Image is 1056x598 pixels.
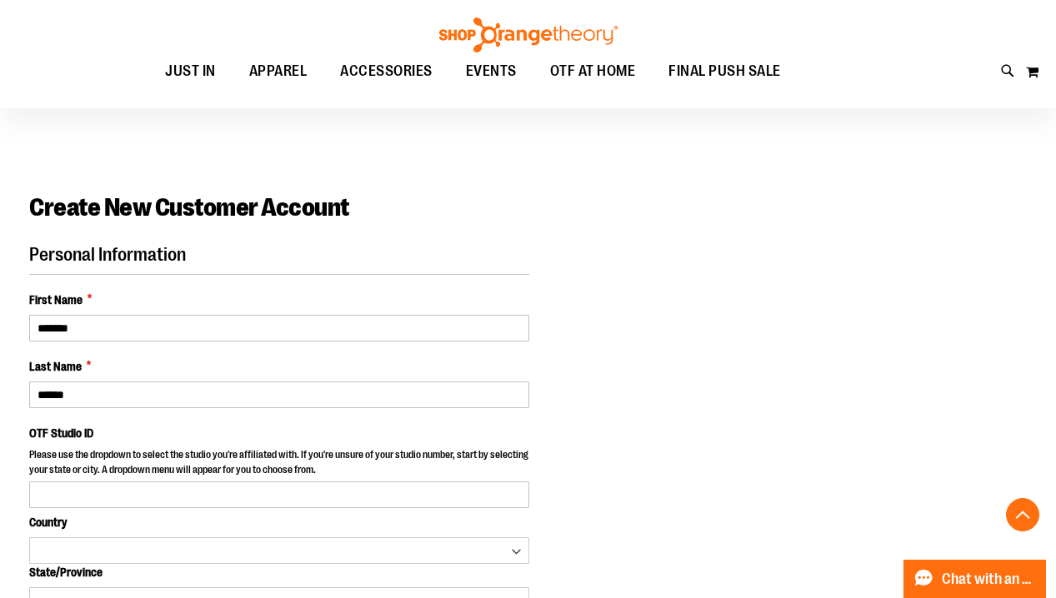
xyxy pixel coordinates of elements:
[29,292,83,308] span: First Name
[1006,498,1039,531] button: Back To Top
[148,52,233,91] a: JUST IN
[652,52,798,91] a: FINAL PUSH SALE
[533,52,653,91] a: OTF AT HOME
[29,193,349,222] span: Create New Customer Account
[29,358,82,375] span: Last Name
[29,244,186,265] span: Personal Information
[29,426,93,440] span: OTF Studio ID
[165,52,216,90] span: JUST IN
[323,52,449,91] a: ACCESSORIES
[942,571,1036,587] span: Chat with an Expert
[449,52,533,91] a: EVENTS
[29,566,103,579] span: State/Province
[668,52,781,90] span: FINAL PUSH SALE
[437,17,620,52] img: Shop Orangetheory
[340,52,433,90] span: ACCESSORIES
[249,52,308,90] span: APPAREL
[903,560,1047,598] button: Chat with an Expert
[466,52,517,90] span: EVENTS
[29,448,529,481] p: Please use the dropdown to select the studio you're affiliated with. If you're unsure of your stu...
[550,52,636,90] span: OTF AT HOME
[29,516,67,529] span: Country
[233,52,324,91] a: APPAREL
